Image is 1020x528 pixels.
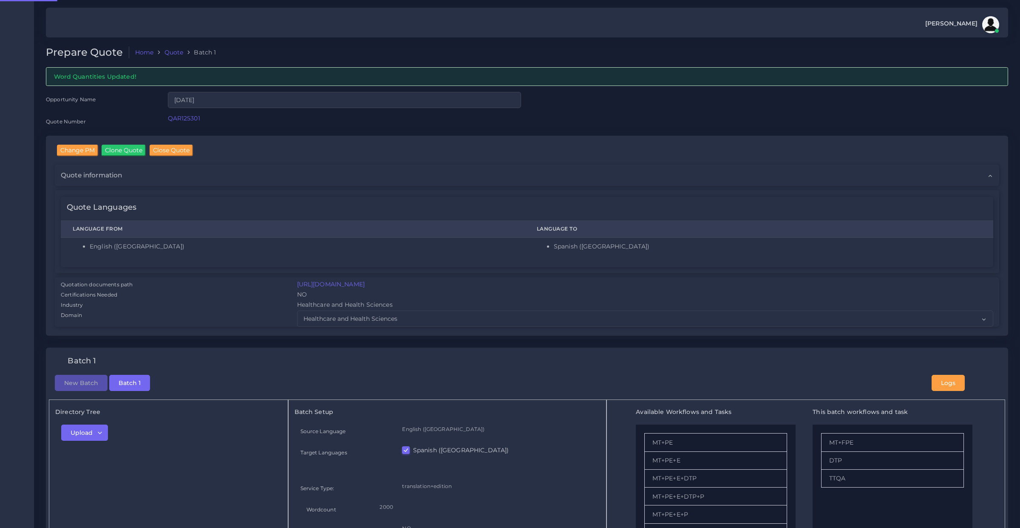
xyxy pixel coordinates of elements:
a: Quote [164,48,184,57]
li: MT+PE+E+P [644,505,787,523]
label: Quotation documents path [61,281,133,288]
div: Quote information [55,165,999,186]
li: DTP [821,452,964,470]
a: Batch 1 [109,379,150,386]
span: Quote information [61,171,122,180]
label: Service Type: [300,485,334,492]
a: [PERSON_NAME]avatar [921,16,1002,33]
input: Change PM [57,145,98,156]
h2: Prepare Quote [46,46,129,59]
label: Source Language [300,428,346,435]
li: MT+PE+E+DTP+P [644,488,787,505]
button: Batch 1 [109,375,150,391]
h5: Available Workflows and Tasks [636,408,796,416]
p: 2000 [380,502,588,511]
li: English ([GEOGRAPHIC_DATA]) [90,242,513,251]
button: Upload [61,425,108,441]
li: Batch 1 [183,48,216,57]
div: Word Quantities Updated! [46,67,1008,86]
li: Spanish ([GEOGRAPHIC_DATA]) [554,242,981,251]
a: New Batch [55,379,108,386]
span: Logs [941,379,955,387]
label: Target Languages [300,449,347,456]
label: Certifications Needed [61,291,117,299]
button: Logs [932,375,965,391]
li: MT+FPE [821,433,964,451]
span: [PERSON_NAME] [925,20,977,26]
h5: This batch workflows and task [813,408,972,416]
h5: Batch Setup [295,408,601,416]
th: Language To [525,221,993,238]
label: Spanish ([GEOGRAPHIC_DATA]) [413,446,509,454]
h4: Quote Languages [67,203,136,212]
label: Domain [61,311,82,319]
h4: Batch 1 [68,357,96,366]
label: Industry [61,301,83,309]
p: English ([GEOGRAPHIC_DATA]) [402,425,594,434]
label: Opportunity Name [46,96,96,103]
li: MT+PE+E [644,452,787,470]
a: [URL][DOMAIN_NAME] [297,280,365,288]
p: translation+edition [402,482,594,491]
li: MT+PE+E+DTP [644,470,787,488]
li: MT+PE [644,433,787,451]
input: Clone Quote [102,145,146,156]
div: Healthcare and Health Sciences [291,300,1000,311]
label: Quote Number [46,118,86,125]
li: TTQA [821,470,964,488]
th: Language From [61,221,525,238]
button: New Batch [55,375,108,391]
a: QAR125301 [168,114,200,122]
label: Wordcount [306,506,336,513]
input: Close Quote [150,145,193,156]
img: avatar [982,16,999,33]
a: Home [135,48,154,57]
h5: Directory Tree [55,408,282,416]
div: NO [291,290,1000,300]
